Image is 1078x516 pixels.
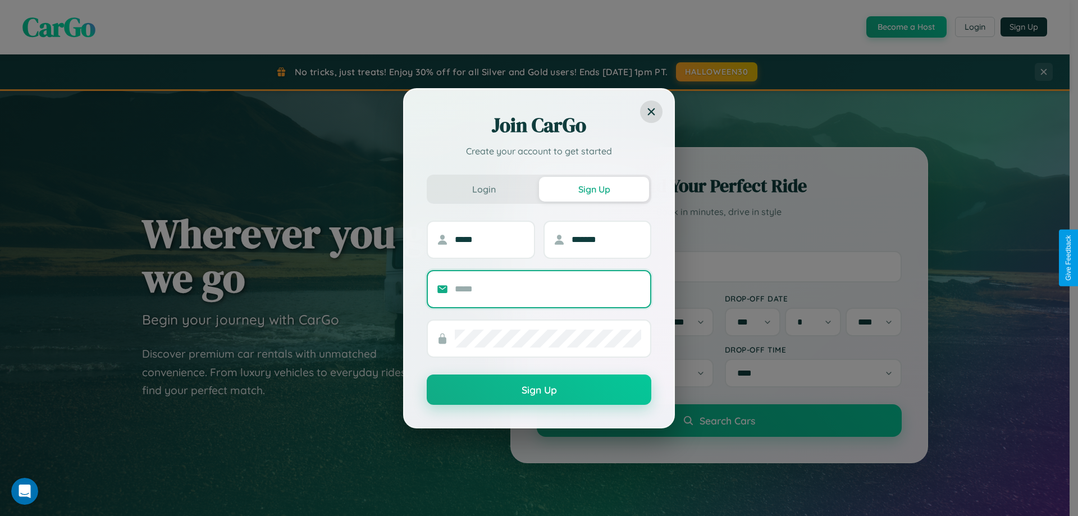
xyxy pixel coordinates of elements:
button: Sign Up [427,375,651,405]
button: Sign Up [539,177,649,202]
iframe: Intercom live chat [11,478,38,505]
div: Give Feedback [1065,235,1072,281]
button: Login [429,177,539,202]
h2: Join CarGo [427,112,651,139]
p: Create your account to get started [427,144,651,158]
